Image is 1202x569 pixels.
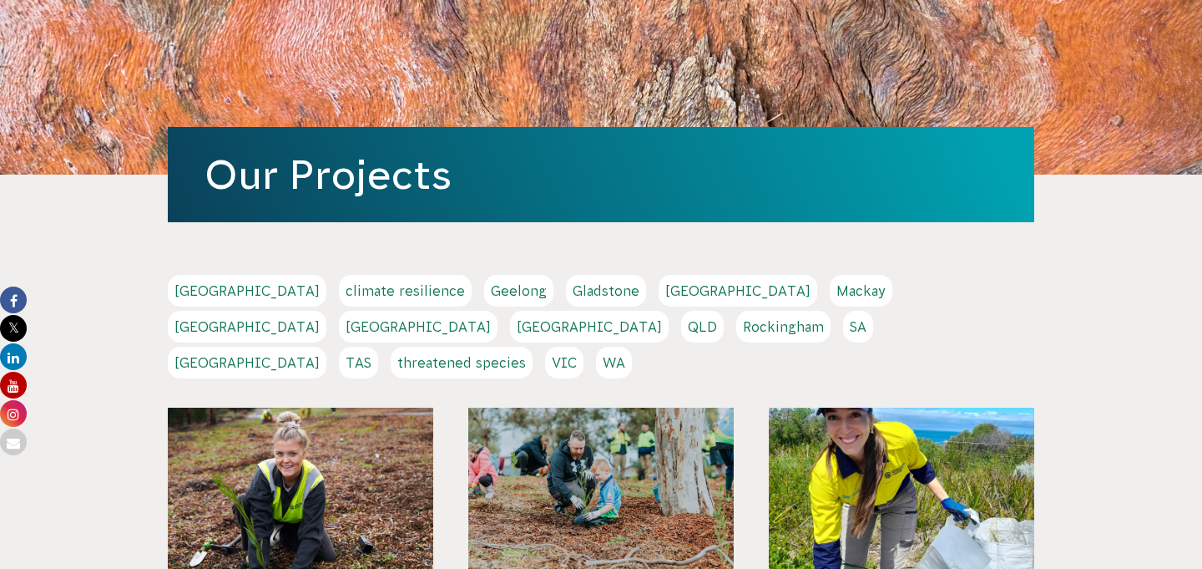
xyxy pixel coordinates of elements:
a: [GEOGRAPHIC_DATA] [510,311,669,343]
a: [GEOGRAPHIC_DATA] [659,275,817,307]
a: VIC [545,347,583,378]
a: SA [843,311,873,343]
a: Gladstone [566,275,646,307]
a: WA [596,347,632,378]
a: [GEOGRAPHIC_DATA] [339,311,497,343]
a: climate resilience [339,275,472,307]
a: Geelong [484,275,553,307]
a: [GEOGRAPHIC_DATA] [168,275,326,307]
a: [GEOGRAPHIC_DATA] [168,347,326,378]
a: QLD [681,311,724,343]
a: [GEOGRAPHIC_DATA] [168,311,326,343]
a: Our Projects [205,152,452,197]
a: Mackay [830,275,892,307]
a: Rockingham [736,311,831,343]
a: TAS [339,347,378,378]
a: threatened species [391,347,533,378]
